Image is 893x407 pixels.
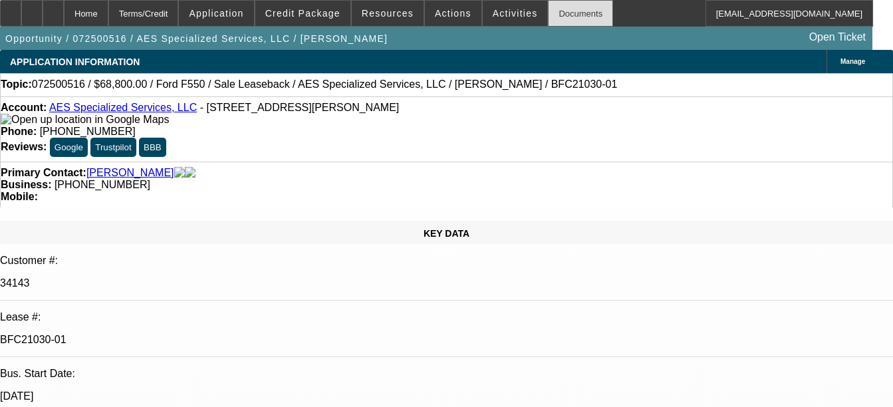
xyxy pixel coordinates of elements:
[86,167,174,179] a: [PERSON_NAME]
[483,1,548,26] button: Activities
[1,102,47,113] strong: Account:
[1,191,38,202] strong: Mobile:
[255,1,350,26] button: Credit Package
[1,78,32,90] strong: Topic:
[1,114,169,126] img: Open up location in Google Maps
[1,141,47,152] strong: Reviews:
[424,228,469,239] span: KEY DATA
[49,102,197,113] a: AES Specialized Services, LLC
[493,8,538,19] span: Activities
[50,138,88,157] button: Google
[185,167,195,179] img: linkedin-icon.png
[10,57,140,67] span: APPLICATION INFORMATION
[1,114,169,125] a: View Google Maps
[804,26,871,49] a: Open Ticket
[200,102,400,113] span: - [STREET_ADDRESS][PERSON_NAME]
[179,1,253,26] button: Application
[32,78,618,90] span: 072500516 / $68,800.00 / Ford F550 / Sale Leaseback / AES Specialized Services, LLC / [PERSON_NAM...
[352,1,424,26] button: Resources
[840,58,865,65] span: Manage
[1,126,37,137] strong: Phone:
[189,8,243,19] span: Application
[5,33,388,44] span: Opportunity / 072500516 / AES Specialized Services, LLC / [PERSON_NAME]
[425,1,481,26] button: Actions
[55,179,150,190] span: [PHONE_NUMBER]
[1,167,86,179] strong: Primary Contact:
[265,8,340,19] span: Credit Package
[435,8,471,19] span: Actions
[362,8,414,19] span: Resources
[1,179,51,190] strong: Business:
[139,138,166,157] button: BBB
[174,167,185,179] img: facebook-icon.png
[90,138,136,157] button: Trustpilot
[40,126,136,137] span: [PHONE_NUMBER]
